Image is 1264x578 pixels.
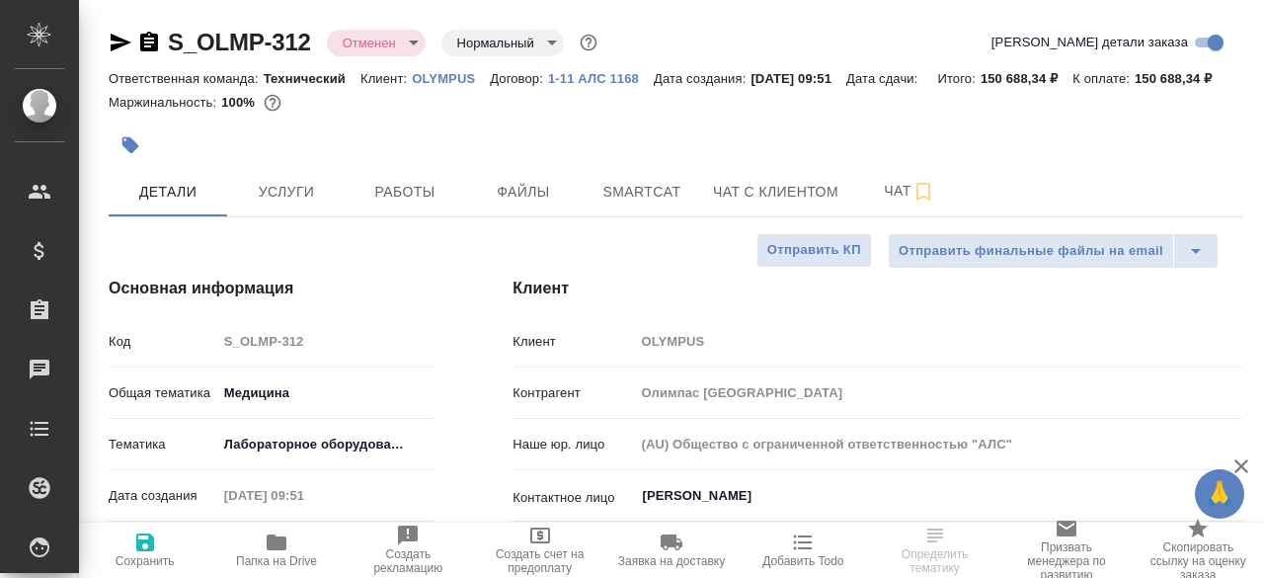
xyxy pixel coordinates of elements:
input: Пустое поле [217,481,390,510]
p: К оплате: [1072,71,1135,86]
span: Добавить Todo [762,554,843,568]
button: Отменен [337,35,402,51]
span: Работы [357,180,452,205]
button: Отправить КП [756,233,872,268]
input: Пустое поле [634,430,1242,458]
span: 🙏 [1203,473,1236,515]
span: [PERSON_NAME] детали заказа [991,33,1188,52]
input: Пустое поле [634,327,1242,356]
p: Тематика [109,435,217,454]
span: Отправить КП [767,239,861,262]
span: Определить тематику [881,547,988,575]
p: OLYMPUS [412,71,490,86]
p: Ответственная команда: [109,71,264,86]
button: 🙏 [1195,469,1244,519]
button: Добавить Todo [738,523,869,578]
p: 150 688,34 ₽ [1135,71,1226,86]
div: Лабораторное оборудование [217,428,434,461]
p: Код [109,332,217,352]
button: Сохранить [79,523,210,578]
p: Технический [264,71,360,86]
span: Создать рекламацию [355,547,462,575]
a: 1-11 АЛС 1168 [548,69,654,86]
button: Скопировать ссылку [137,31,161,54]
p: 100% [221,95,260,110]
button: Папка на Drive [210,523,342,578]
h4: Клиент [513,277,1242,300]
input: Пустое поле [634,378,1242,407]
span: Заявка на доставку [618,554,725,568]
span: Чат с клиентом [713,180,838,205]
div: Отменен [327,30,426,56]
p: Дата создания: [654,71,750,86]
span: Создать счет на предоплату [486,547,593,575]
span: Smartcat [594,180,689,205]
button: Отправить финальные файлы на email [888,233,1174,269]
span: Отправить финальные файлы на email [899,240,1163,263]
h4: Основная информация [109,277,434,300]
a: S_OLMP-312 [168,29,311,55]
button: Заявка на доставку [605,523,737,578]
p: Маржинальность: [109,95,221,110]
button: Скопировать ссылку для ЯМессенджера [109,31,132,54]
div: Медицина [217,376,434,410]
p: Наше юр. лицо [513,435,634,454]
button: Создать рекламацию [343,523,474,578]
p: Контрагент [513,383,634,403]
button: Добавить тэг [109,124,152,167]
p: Контактное лицо [513,488,634,508]
p: Договор: [490,71,548,86]
span: Услуги [239,180,334,205]
span: Чат [862,179,957,204]
span: Файлы [476,180,571,205]
span: Сохранить [116,554,175,568]
p: Клиент: [360,71,412,86]
svg: Подписаться [911,180,935,204]
button: Призвать менеджера по развитию [1000,523,1132,578]
button: Нормальный [451,35,540,51]
div: Отменен [441,30,564,56]
p: [DATE] 09:51 [750,71,846,86]
button: Определить тематику [869,523,1000,578]
span: Папка на Drive [236,554,317,568]
button: Скопировать ссылку на оценку заказа [1133,523,1264,578]
input: Пустое поле [217,327,434,356]
span: Детали [120,180,215,205]
button: Доп статусы указывают на важность/срочность заказа [576,30,601,55]
p: Общая тематика [109,383,217,403]
p: Итого: [937,71,980,86]
p: 1-11 АЛС 1168 [548,71,654,86]
a: OLYMPUS [412,69,490,86]
p: 150 688,34 ₽ [981,71,1072,86]
button: 0.00 RUB; [260,90,285,116]
p: Дата сдачи: [846,71,922,86]
button: Создать счет на предоплату [474,523,605,578]
div: split button [888,233,1219,269]
p: Дата создания [109,486,217,506]
p: Клиент [513,332,634,352]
